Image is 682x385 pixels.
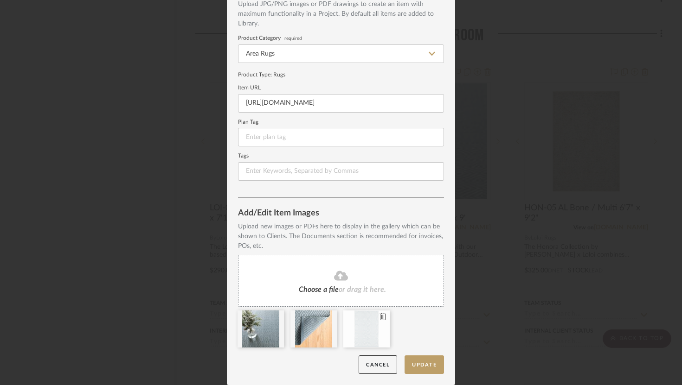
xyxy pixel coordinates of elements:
[238,128,444,146] input: Enter plan tag
[238,44,444,63] input: Type a category to search and select
[238,94,444,113] input: Enter URL
[238,209,444,218] div: Add/Edit Item Images
[238,162,444,181] input: Enter Keywords, Separated by Commas
[359,355,397,374] button: Cancel
[238,70,444,79] div: Product Type
[238,222,444,251] div: Upload new images or PDFs here to display in the gallery which can be shown to Clients. The Docum...
[238,120,444,125] label: Plan Tag
[405,355,444,374] button: Update
[270,72,285,77] span: : Rugs
[238,154,444,158] label: Tags
[238,86,444,90] label: Item URL
[339,286,386,293] span: or drag it here.
[299,286,339,293] span: Choose a file
[284,37,302,40] span: required
[238,36,444,41] label: Product Category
